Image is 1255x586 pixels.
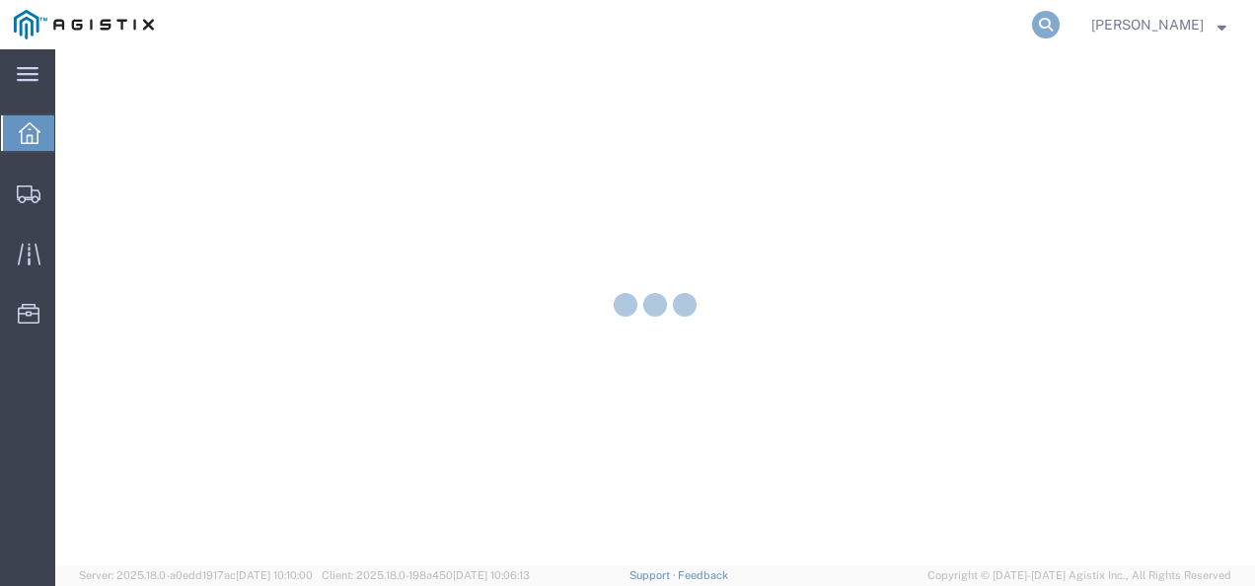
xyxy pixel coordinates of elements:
[1091,14,1204,36] span: Nathan Seeley
[453,569,530,581] span: [DATE] 10:06:13
[236,569,313,581] span: [DATE] 10:10:00
[678,569,728,581] a: Feedback
[1090,13,1227,37] button: [PERSON_NAME]
[629,569,679,581] a: Support
[79,569,313,581] span: Server: 2025.18.0-a0edd1917ac
[927,567,1231,584] span: Copyright © [DATE]-[DATE] Agistix Inc., All Rights Reserved
[322,569,530,581] span: Client: 2025.18.0-198a450
[14,10,154,39] img: logo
